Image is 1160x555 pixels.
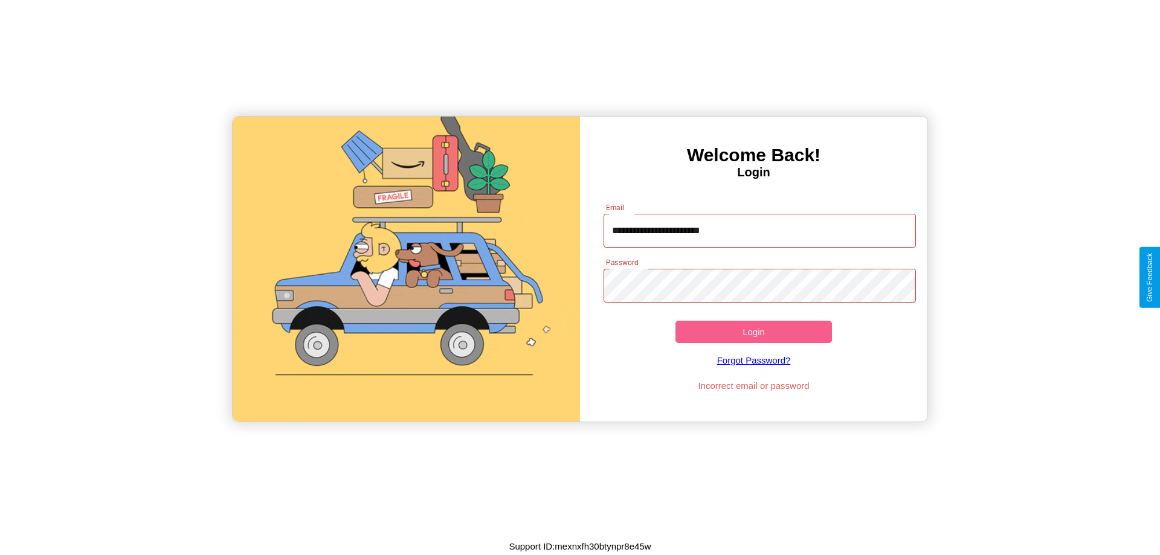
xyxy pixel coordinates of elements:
img: gif [233,117,580,422]
label: Password [606,257,638,268]
p: Incorrect email or password [598,377,910,394]
button: Login [675,321,832,343]
h4: Login [580,165,927,179]
label: Email [606,202,625,213]
h3: Welcome Back! [580,145,927,165]
div: Give Feedback [1145,253,1154,302]
a: Forgot Password? [598,343,910,377]
p: Support ID: mexnxfh30btynpr8e45w [509,538,651,554]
